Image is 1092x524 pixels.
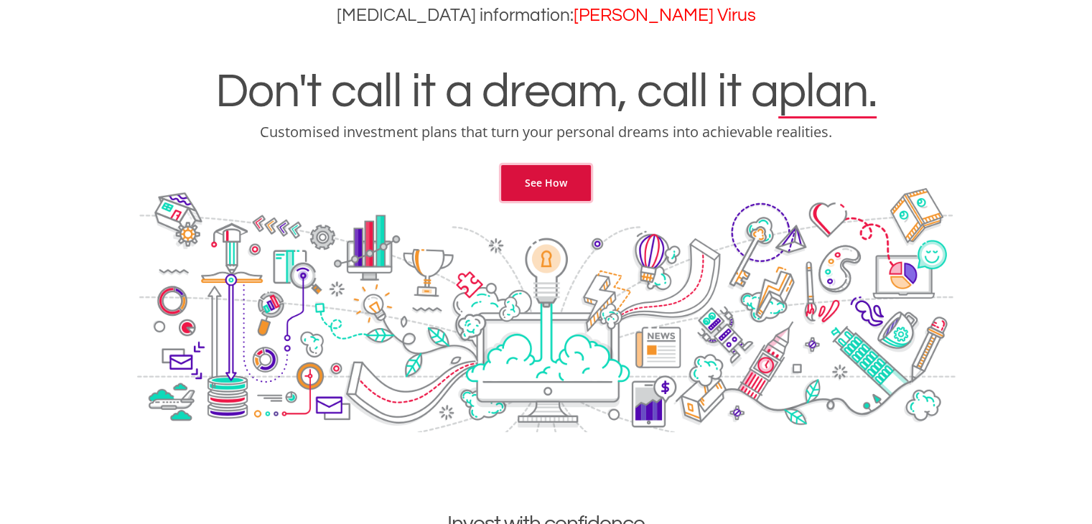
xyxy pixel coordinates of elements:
h1: Don't call it a dream, call it a [11,67,1081,116]
a: [PERSON_NAME] Virus [574,6,756,24]
span: plan. [778,67,877,116]
a: See How [501,165,591,201]
p: Customised investment plans that turn your personal dreams into achievable realities. [11,122,1081,142]
h3: [MEDICAL_DATA] information: [11,5,1081,26]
